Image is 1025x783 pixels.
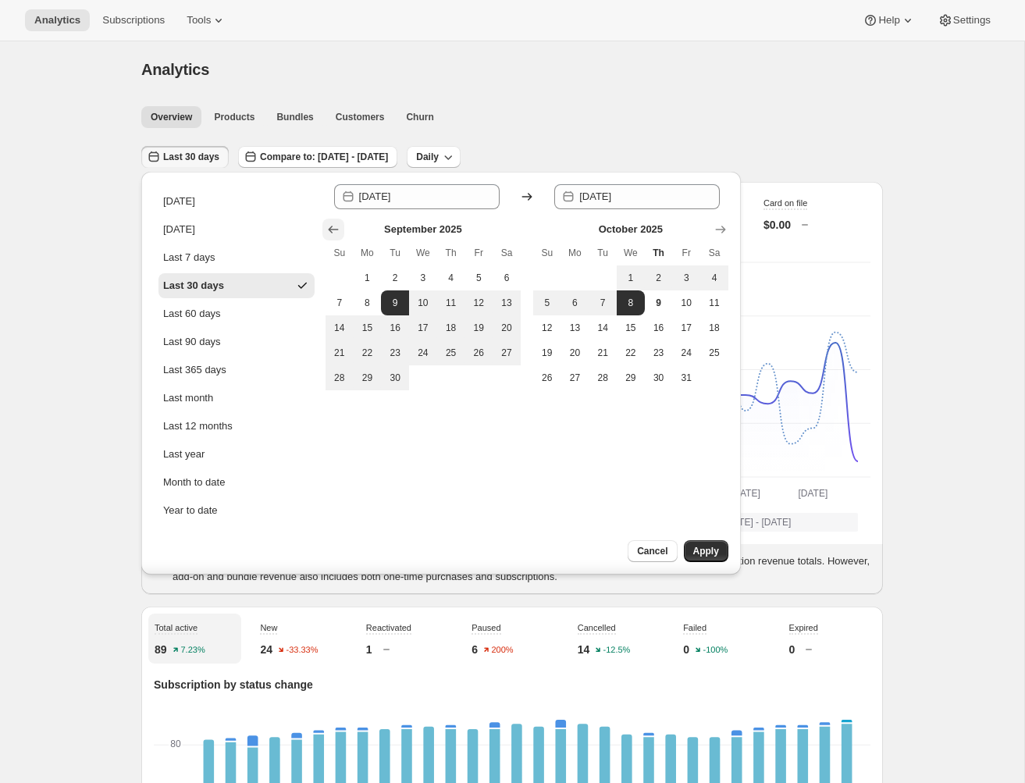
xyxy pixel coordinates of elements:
[291,733,302,740] rect: New-1 2
[360,272,375,284] span: 1
[688,721,699,723] rect: Expired-6 0
[493,290,521,315] button: Saturday September 13 2025
[595,347,610,359] span: 21
[358,721,368,723] rect: Expired-6 0
[360,372,375,384] span: 29
[628,540,677,562] button: Cancel
[706,297,722,309] span: 11
[561,365,589,390] button: Monday October 27 2025
[464,265,493,290] button: Friday September 5 2025
[381,265,409,290] button: Tuesday September 2 2025
[489,721,500,723] rect: Expired-6 0
[360,347,375,359] span: 22
[589,315,617,340] button: Tuesday October 14 2025
[260,642,272,657] p: 24
[401,721,412,723] rect: Expired-6 0
[539,347,555,359] span: 19
[555,720,566,729] rect: New-1 3
[155,642,167,657] p: 89
[155,623,198,632] span: Total active
[437,315,465,340] button: Thursday September 18 2025
[683,623,706,632] span: Failed
[578,642,590,657] p: 14
[645,340,673,365] button: Thursday October 23 2025
[763,217,791,233] p: $0.00
[446,721,457,723] rect: Expired-6 0
[623,322,639,334] span: 15
[731,488,760,499] text: [DATE]
[387,272,403,284] span: 2
[247,735,258,747] rect: New-1 4
[651,322,667,334] span: 16
[700,340,728,365] button: Saturday October 25 2025
[360,247,375,259] span: Mo
[617,290,645,315] button: End of range Wednesday October 8 2025
[170,739,181,749] text: 80
[163,194,195,209] div: [DATE]
[163,278,224,294] div: Last 30 days
[533,290,561,315] button: Sunday October 5 2025
[568,322,583,334] span: 13
[700,265,728,290] button: Saturday October 4 2025
[163,334,221,350] div: Last 90 days
[409,290,437,315] button: Wednesday September 10 2025
[326,365,354,390] button: Sunday September 28 2025
[443,247,459,259] span: Th
[409,240,437,265] th: Wednesday
[163,222,195,237] div: [DATE]
[415,322,431,334] span: 17
[158,386,315,411] button: Last month
[499,347,514,359] span: 27
[437,290,465,315] button: Thursday September 11 2025
[387,322,403,334] span: 16
[672,265,700,290] button: Friday October 3 2025
[360,322,375,334] span: 15
[226,738,237,742] rect: New-1 1
[326,340,354,365] button: Sunday September 21 2025
[953,14,991,27] span: Settings
[533,315,561,340] button: Sunday October 12 2025
[706,322,722,334] span: 18
[409,265,437,290] button: Wednesday September 3 2025
[158,301,315,326] button: Last 60 days
[158,358,315,383] button: Last 365 days
[409,315,437,340] button: Wednesday September 17 2025
[798,488,827,499] text: [DATE]
[623,347,639,359] span: 22
[163,447,205,462] div: Last year
[533,721,544,723] rect: Expired-6 0
[416,151,439,163] span: Daily
[415,297,431,309] span: 10
[471,347,486,359] span: 26
[163,503,218,518] div: Year to date
[489,722,500,729] rect: New-1 2
[158,329,315,354] button: Last 90 days
[561,240,589,265] th: Monday
[683,642,689,657] p: 0
[409,340,437,365] button: Wednesday September 24 2025
[651,347,667,359] span: 23
[158,442,315,467] button: Last year
[700,290,728,315] button: Saturday October 11 2025
[561,340,589,365] button: Monday October 20 2025
[493,265,521,290] button: Saturday September 6 2025
[381,365,409,390] button: Tuesday September 30 2025
[269,721,280,723] rect: Expired-6 0
[561,315,589,340] button: Monday October 13 2025
[379,721,390,723] rect: Expired-6 0
[260,623,277,632] span: New
[141,61,209,78] span: Analytics
[568,247,583,259] span: Mo
[180,646,205,655] text: 7.23%
[645,240,673,265] th: Thursday
[623,372,639,384] span: 29
[336,721,347,723] rect: Expired-6 0
[589,365,617,390] button: Tuesday October 28 2025
[354,365,382,390] button: Monday September 29 2025
[25,9,90,31] button: Analytics
[706,272,722,284] span: 4
[163,418,233,434] div: Last 12 months
[158,245,315,270] button: Last 7 days
[753,721,764,723] rect: Expired-6 0
[878,14,899,27] span: Help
